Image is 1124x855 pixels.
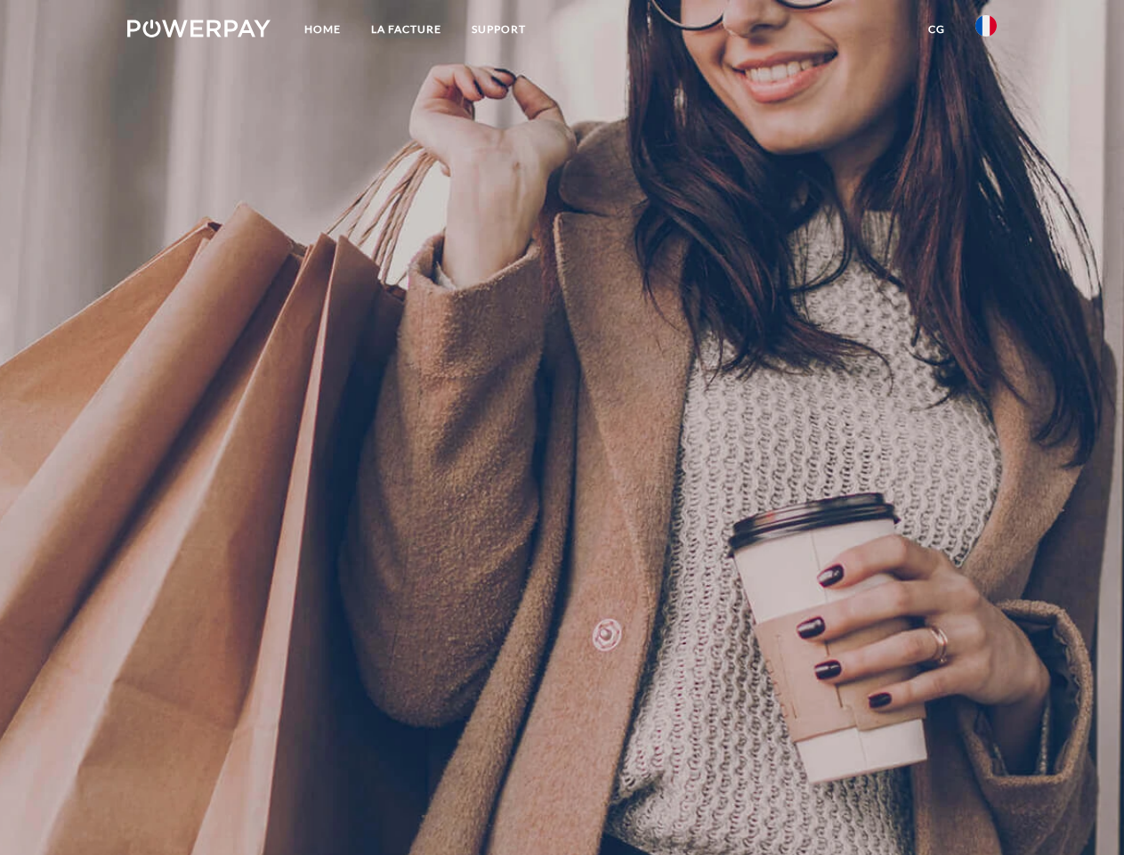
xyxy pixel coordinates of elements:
[913,13,960,45] a: CG
[975,15,997,37] img: fr
[127,20,271,37] img: logo-powerpay-white.svg
[356,13,457,45] a: LA FACTURE
[289,13,356,45] a: Home
[457,13,541,45] a: Support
